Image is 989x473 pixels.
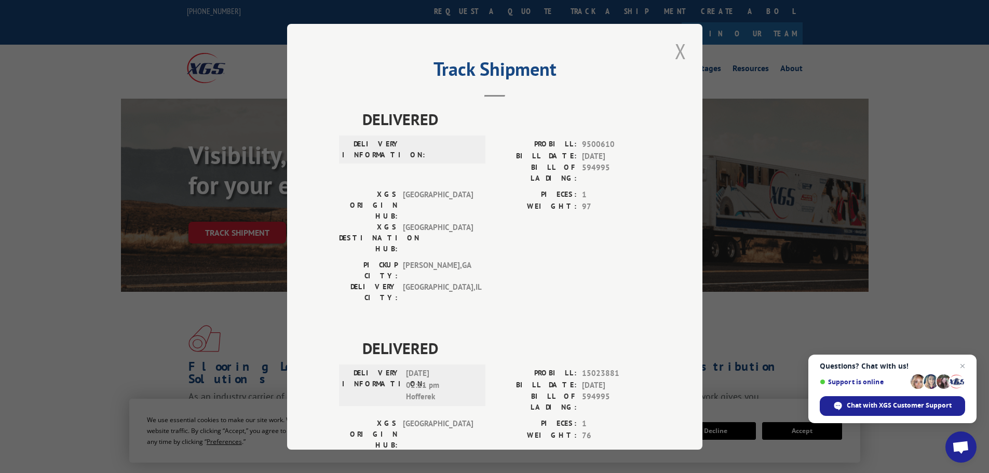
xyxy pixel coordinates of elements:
[582,150,651,162] span: [DATE]
[582,418,651,430] span: 1
[820,362,965,370] span: Questions? Chat with us!
[495,139,577,151] label: PROBILL:
[945,431,977,463] a: Open chat
[820,396,965,416] span: Chat with XGS Customer Support
[339,222,398,254] label: XGS DESTINATION HUB:
[495,429,577,441] label: WEIGHT:
[403,418,473,451] span: [GEOGRAPHIC_DATA]
[582,429,651,441] span: 76
[339,260,398,281] label: PICKUP CITY:
[582,368,651,380] span: 15023881
[403,222,473,254] span: [GEOGRAPHIC_DATA]
[342,139,401,160] label: DELIVERY INFORMATION:
[406,368,476,403] span: [DATE] 02:11 pm Hofferek
[582,391,651,413] span: 594995
[339,62,651,82] h2: Track Shipment
[339,418,398,451] label: XGS ORIGIN HUB:
[495,391,577,413] label: BILL OF LADING:
[582,200,651,212] span: 97
[495,368,577,380] label: PROBILL:
[403,189,473,222] span: [GEOGRAPHIC_DATA]
[362,107,651,131] span: DELIVERED
[495,200,577,212] label: WEIGHT:
[342,368,401,403] label: DELIVERY INFORMATION:
[495,418,577,430] label: PIECES:
[847,401,952,410] span: Chat with XGS Customer Support
[820,378,907,386] span: Support is online
[495,162,577,184] label: BILL OF LADING:
[672,37,689,65] button: Close modal
[495,189,577,201] label: PIECES:
[495,150,577,162] label: BILL DATE:
[339,189,398,222] label: XGS ORIGIN HUB:
[339,281,398,303] label: DELIVERY CITY:
[582,139,651,151] span: 9500610
[403,281,473,303] span: [GEOGRAPHIC_DATA] , IL
[403,260,473,281] span: [PERSON_NAME] , GA
[582,162,651,184] span: 594995
[495,379,577,391] label: BILL DATE:
[362,336,651,360] span: DELIVERED
[582,189,651,201] span: 1
[582,379,651,391] span: [DATE]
